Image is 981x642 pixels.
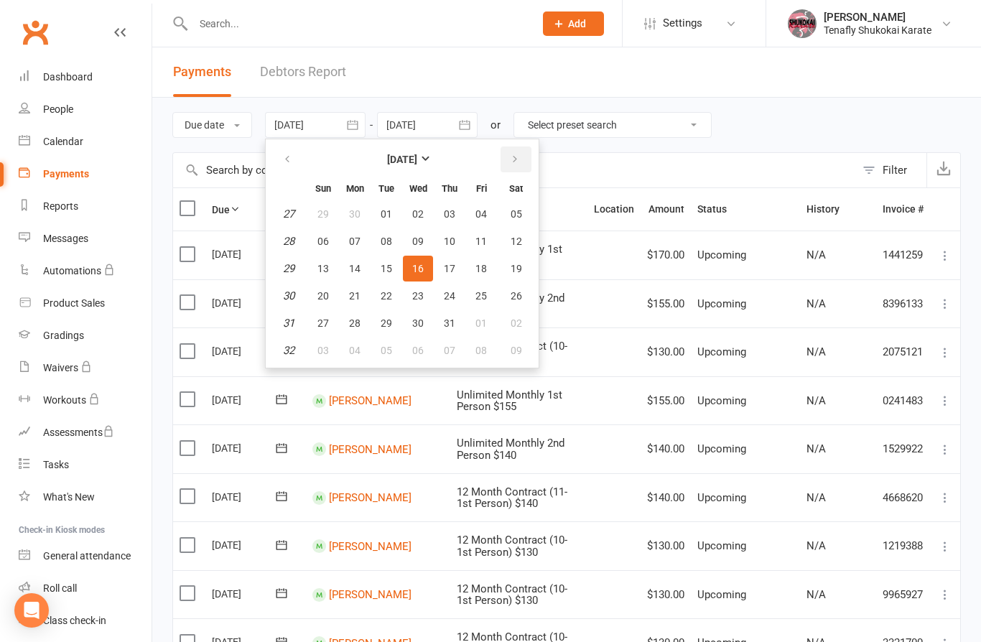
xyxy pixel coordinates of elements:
[475,263,487,274] span: 18
[466,228,496,254] button: 11
[806,345,826,358] span: N/A
[43,491,95,503] div: What's New
[543,11,604,36] button: Add
[434,338,465,363] button: 07
[260,47,346,97] a: Debtors Report
[43,459,69,470] div: Tasks
[876,424,930,473] td: 1529922
[308,228,338,254] button: 06
[381,345,392,356] span: 05
[511,263,522,274] span: 19
[697,442,746,455] span: Upcoming
[444,317,455,329] span: 31
[641,473,691,522] td: $140.00
[806,539,826,552] span: N/A
[475,236,487,247] span: 11
[329,539,412,552] a: [PERSON_NAME]
[824,11,931,24] div: [PERSON_NAME]
[511,208,522,220] span: 05
[641,279,691,328] td: $155.00
[349,263,361,274] span: 14
[317,290,329,302] span: 20
[568,18,586,29] span: Add
[381,290,392,302] span: 22
[172,112,252,138] button: Due date
[43,550,131,562] div: General attendance
[212,243,278,265] div: [DATE]
[434,256,465,282] button: 17
[19,449,152,481] a: Tasks
[457,485,567,511] span: 12 Month Contract (11- 1st Person) $140
[824,24,931,37] div: Tenafly Shukokai Karate
[371,256,401,282] button: 15
[43,71,93,83] div: Dashboard
[403,283,433,309] button: 23
[457,582,567,608] span: 12 Month Contract (10- 1st Person) $130
[403,201,433,227] button: 02
[641,521,691,570] td: $130.00
[876,327,930,376] td: 2075121
[283,235,294,248] em: 28
[466,256,496,282] button: 18
[641,231,691,279] td: $170.00
[340,201,370,227] button: 30
[173,64,231,79] span: Payments
[349,208,361,220] span: 30
[434,228,465,254] button: 10
[329,491,412,504] a: [PERSON_NAME]
[173,47,231,97] button: Payments
[498,310,534,336] button: 02
[444,263,455,274] span: 17
[14,593,49,628] div: Open Intercom Messenger
[855,153,926,187] button: Filter
[641,376,691,425] td: $155.00
[498,256,534,282] button: 19
[697,539,746,552] span: Upcoming
[434,201,465,227] button: 03
[308,201,338,227] button: 29
[475,345,487,356] span: 08
[283,289,294,302] em: 30
[19,540,152,572] a: General attendance kiosk mode
[876,521,930,570] td: 1219388
[641,570,691,619] td: $130.00
[876,279,930,328] td: 8396133
[498,201,534,227] button: 05
[315,183,331,194] small: Sunday
[212,292,278,314] div: [DATE]
[381,236,392,247] span: 08
[876,188,930,231] th: Invoice #
[329,394,412,407] a: [PERSON_NAME]
[475,208,487,220] span: 04
[317,345,329,356] span: 03
[283,317,294,330] em: 31
[19,605,152,637] a: Class kiosk mode
[403,338,433,363] button: 06
[444,290,455,302] span: 24
[444,345,455,356] span: 07
[387,154,417,165] strong: [DATE]
[641,188,691,231] th: Amount
[329,442,412,455] a: [PERSON_NAME]
[19,190,152,223] a: Reports
[205,188,306,231] th: Due
[371,338,401,363] button: 05
[434,310,465,336] button: 31
[19,384,152,417] a: Workouts
[371,228,401,254] button: 08
[19,223,152,255] a: Messages
[511,236,522,247] span: 12
[806,394,826,407] span: N/A
[409,183,427,194] small: Wednesday
[43,330,84,341] div: Gradings
[19,158,152,190] a: Payments
[43,582,77,594] div: Roll call
[511,317,522,329] span: 02
[43,200,78,212] div: Reports
[412,208,424,220] span: 02
[800,188,876,231] th: History
[641,424,691,473] td: $140.00
[19,481,152,513] a: What's New
[317,236,329,247] span: 06
[381,263,392,274] span: 15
